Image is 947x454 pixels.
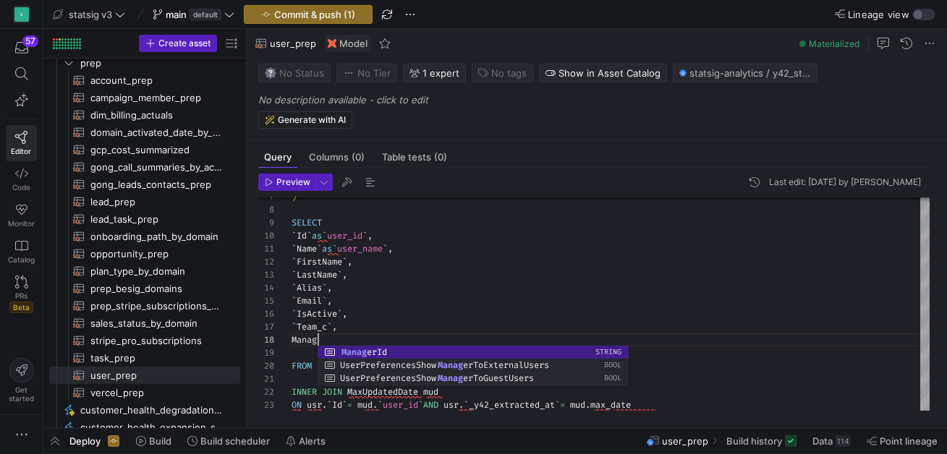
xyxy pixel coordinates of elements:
button: No tags [472,64,533,82]
span: user_name [337,243,383,254]
div: Press SPACE to select this row. [49,401,240,419]
span: Id [332,399,342,411]
span: Point lineage [880,435,938,447]
span: LastName [297,269,337,280]
span: ` [292,321,297,333]
span: (0) [434,153,447,162]
button: Preview [258,174,315,191]
span: prep [80,55,238,72]
span: campaign_member_prep​​​​​​​​​​ [90,90,224,106]
button: Generate with AI [258,111,352,129]
span: . [322,399,327,411]
span: ` [317,243,322,254]
span: Code [12,183,30,192]
div: Press SPACE to select this row. [49,124,240,141]
div: 14 [258,281,274,294]
span: user_id [383,399,418,411]
span: Build scheduler [200,435,270,447]
span: main [166,9,187,20]
span: Materialized [809,38,859,49]
span: prep_besig_domains​​​​​​​​​​ [90,280,224,297]
span: , [388,243,393,254]
span: ` [327,321,332,333]
span: No Tier [343,67,391,79]
div: Press SPACE to select this row. [49,72,240,89]
span: Beta [9,301,33,313]
span: ` [322,282,327,294]
span: . [459,399,464,411]
span: ` [292,282,297,294]
a: campaign_member_prep​​​​​​​​​​ [49,89,240,106]
span: account_prep​​​​​​​​​​ [90,72,224,89]
a: customer_health_degradation_slack_workflow​​​​​ [49,401,240,419]
div: S [14,7,29,22]
img: No tier [343,67,354,79]
span: Preview [276,177,310,187]
span: customer_health_degradation_slack_workflow​​​​​ [80,402,224,419]
span: 1 expert [422,67,459,79]
button: Show in Asset Catalog [539,64,667,82]
div: 21 [258,372,274,385]
button: 57 [6,35,37,61]
span: usr [307,399,322,411]
a: gong_call_summaries_by_account​​​​​​​​​​ [49,158,240,176]
div: 8 [258,203,274,216]
span: gong_leads_contacts_prep​​​​​​​​​​ [90,176,224,193]
span: ` [332,243,337,254]
div: 19 [258,346,274,359]
span: Model [339,38,368,49]
span: ON [292,399,302,411]
button: No tierNo Tier [336,64,397,82]
span: Build [149,435,171,447]
a: onboarding_path_by_domain​​​​​​​​​​ [49,228,240,245]
div: 13 [258,268,274,281]
a: sales_status_by_domain​​​​​​​​​​ [49,314,240,332]
span: opportunity_prep​​​​​​​​​​ [90,246,224,262]
div: Press SPACE to select this row. [49,280,240,297]
span: Email [297,295,322,307]
div: Press SPACE to select this row. [49,314,240,332]
div: 20 [258,359,274,372]
a: PRsBeta [6,270,37,319]
span: ` [292,243,297,254]
span: Get started [9,385,34,403]
a: opportunity_prep​​​​​​​​​​ [49,245,240,262]
span: ` [555,399,560,411]
img: undefined [328,39,336,48]
span: UserPreferencesShow erToGuestUsers [339,372,534,384]
button: Build history [720,429,803,453]
span: BOOL [604,372,621,385]
div: Press SPACE to select this row. [49,141,240,158]
span: sales_status_by_domain​​​​​​​​​​ [90,315,224,332]
a: account_prep​​​​​​​​​​ [49,72,240,89]
span: Editor [12,147,32,155]
span: ` [292,295,297,307]
span: , [327,295,332,307]
span: as [312,230,322,241]
span: plan_type_by_domain​​​​​​​​​​ [90,263,224,280]
span: Deploy [69,435,101,447]
span: FirstName [297,256,342,267]
span: erId [339,346,387,358]
div: 22 [258,385,274,398]
span: default [190,9,221,20]
span: ` [418,399,423,411]
div: 10 [258,229,274,242]
a: gcp_cost_summarized​​​​​​​​​​ [49,141,240,158]
a: Editor [6,125,37,161]
span: IsActive [297,308,337,320]
span: ` [342,399,347,411]
a: dim_billing_actuals​​​​​​​​​​ [49,106,240,124]
span: Manag [436,372,463,384]
div: Press SPACE to select this row. [49,349,240,367]
span: , [347,256,352,267]
span: Name [297,243,317,254]
button: No statusNo Status [258,64,331,82]
span: mud [357,399,373,411]
button: maindefault [149,5,238,24]
button: Point lineage [860,429,944,453]
span: Catalog [8,255,35,264]
span: JOIN [322,386,342,398]
span: ` [342,256,347,267]
span: customer_health_expansion_slack_workflow​​​​​ [80,419,224,436]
